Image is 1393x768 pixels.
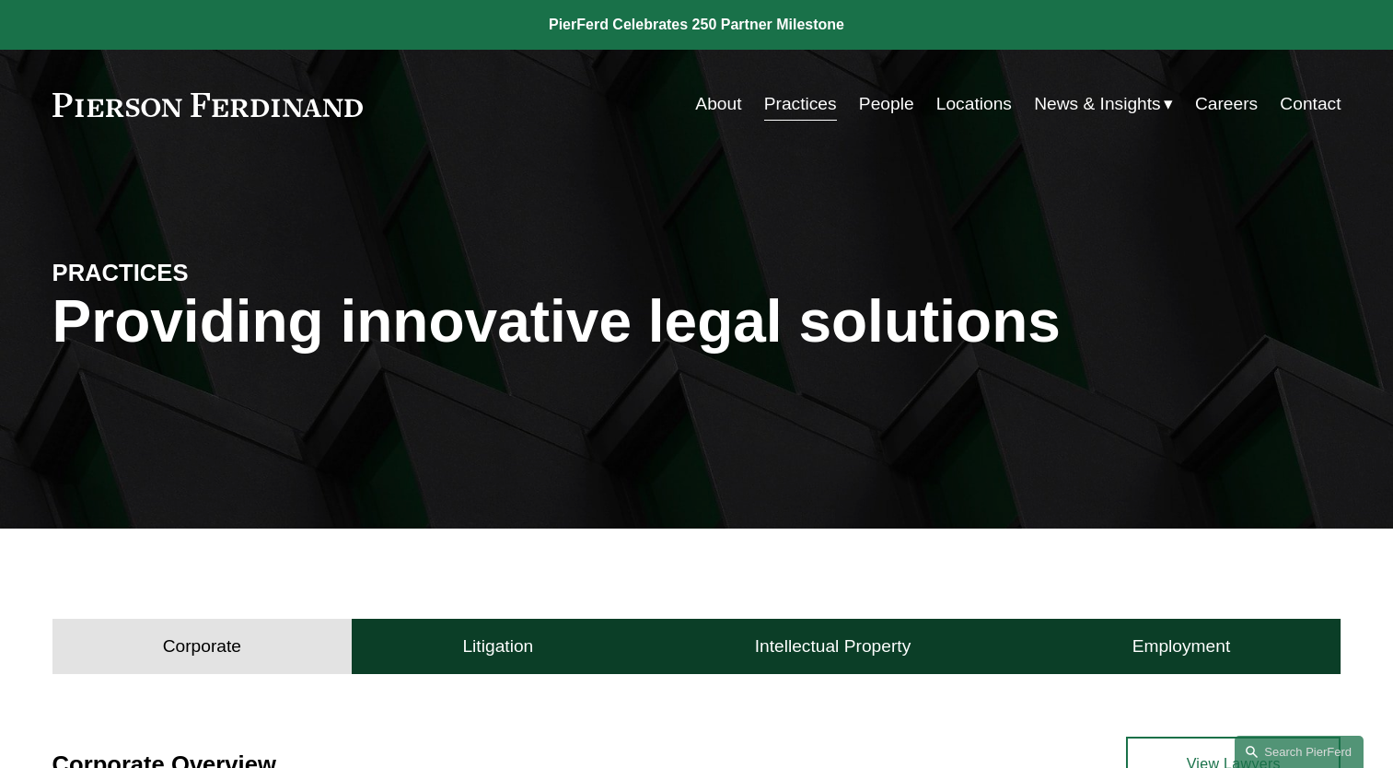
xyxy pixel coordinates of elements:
[52,258,375,287] h4: PRACTICES
[1280,87,1341,122] a: Contact
[1195,87,1258,122] a: Careers
[859,87,914,122] a: People
[936,87,1012,122] a: Locations
[1034,88,1161,121] span: News & Insights
[1235,736,1364,768] a: Search this site
[1034,87,1173,122] a: folder dropdown
[764,87,837,122] a: Practices
[462,635,533,657] h4: Litigation
[1132,635,1231,657] h4: Employment
[695,87,741,122] a: About
[755,635,911,657] h4: Intellectual Property
[163,635,241,657] h4: Corporate
[52,288,1341,355] h1: Providing innovative legal solutions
